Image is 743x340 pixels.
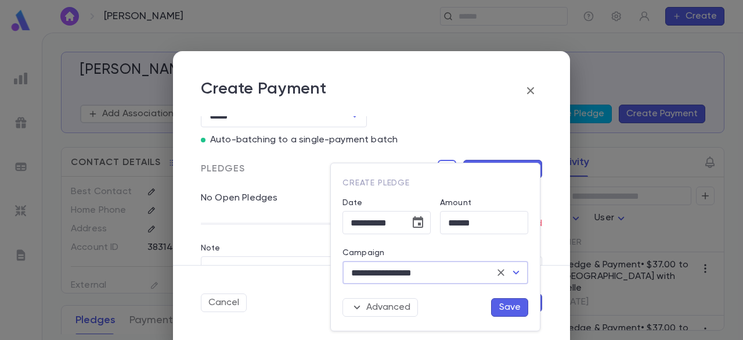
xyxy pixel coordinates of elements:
button: Advanced [342,298,418,317]
span: Create Pledge [342,179,410,187]
button: Open [508,264,524,281]
label: Campaign [342,248,384,257]
label: Amount [440,198,471,207]
label: Date [342,198,431,207]
button: Clear [493,264,509,281]
button: Save [491,298,528,317]
button: Choose date, selected date is Sep 5, 2025 [406,211,430,234]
